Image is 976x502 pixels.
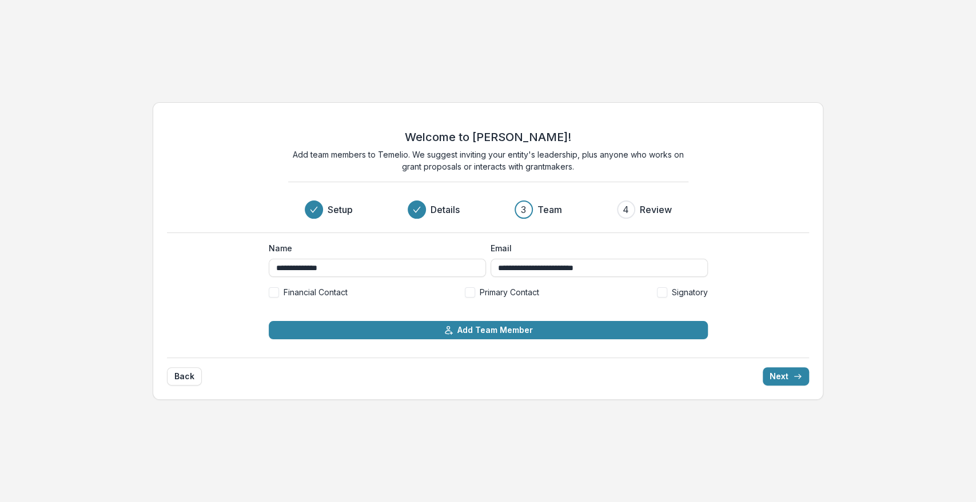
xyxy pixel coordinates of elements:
[537,203,562,216] h3: Team
[328,203,353,216] h3: Setup
[623,203,629,216] div: 4
[521,203,526,216] div: 3
[640,203,672,216] h3: Review
[269,242,479,254] label: Name
[431,203,460,216] h3: Details
[672,286,708,298] span: Signatory
[269,321,708,339] button: Add Team Member
[167,367,202,385] button: Back
[763,367,809,385] button: Next
[284,286,348,298] span: Financial Contact
[480,286,539,298] span: Primary Contact
[491,242,701,254] label: Email
[405,130,571,144] h2: Welcome to [PERSON_NAME]!
[288,148,688,172] p: Add team members to Temelio. We suggest inviting your entity's leadership, plus anyone who works ...
[305,200,672,219] div: Progress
